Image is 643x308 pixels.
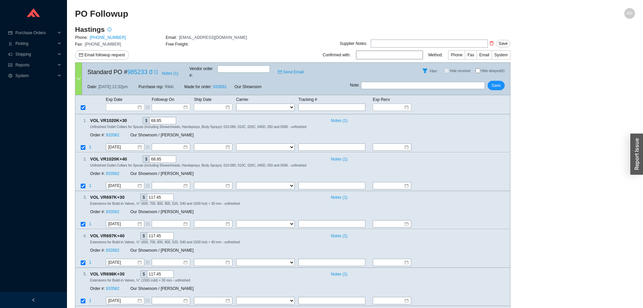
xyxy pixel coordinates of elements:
span: Made for order: [184,84,212,89]
div: $ [140,232,147,240]
span: Our Showroom / [PERSON_NAME] [130,286,194,291]
span: [EMAIL_ADDRESS][DOMAIN_NAME] [179,35,247,40]
span: delete [488,41,495,46]
span: Save [492,82,501,89]
div: 1 . [75,117,87,124]
span: Fax [468,53,474,57]
span: Phone [451,53,462,57]
h3: Hastings [75,25,105,34]
span: form [146,105,150,109]
h2: PO Followup [75,8,495,20]
span: mail [278,70,282,74]
span: export [154,70,158,74]
a: 933562 [106,171,119,176]
div: $ [143,156,149,163]
input: Hide received [444,68,449,73]
span: 1 [89,298,91,303]
div: Copy [126,194,130,201]
span: Email followup request [84,52,125,58]
span: Order #: [90,286,105,291]
span: 1 [89,222,91,227]
input: 9/4/2025 [108,182,137,189]
span: Notes ( 1 ) [331,233,347,239]
a: 933562 [106,286,119,291]
input: 9/4/2025 [108,297,137,304]
span: 1 [89,183,91,188]
div: 5 . [75,271,87,278]
a: 933562 [106,248,119,253]
span: Date: [87,83,97,90]
span: Our Showroom [234,83,262,90]
a: 933562 [106,133,119,138]
span: credit-card [8,31,13,35]
div: 2 . [75,156,87,163]
a: 933562 [213,84,226,89]
span: mail [79,53,83,58]
div: Confirmed with: Method: [323,50,510,60]
span: Followup On [152,97,174,102]
span: filter [420,68,430,73]
a: 985233 [127,69,147,75]
span: Carrier [236,97,248,102]
span: Free Freight: [166,42,189,47]
span: Email: [166,35,177,40]
div: Copy [128,117,133,124]
span: Notes ( 1 ) [331,194,347,201]
span: Hide delayed (6) [481,69,505,73]
div: $ [143,117,149,124]
span: Phone: [75,35,88,40]
div: Copy [126,270,130,278]
span: [DATE] 12:32pm [98,83,128,90]
button: info-circle [105,25,114,34]
span: VOL VR1020K+40 [90,156,133,163]
span: Filter [430,69,437,73]
span: Ship Date [194,97,212,102]
div: Copy [128,156,133,163]
span: VOL VR698K+30 [90,270,130,278]
span: Our Showroom / [PERSON_NAME] [130,133,194,138]
span: Tracking # [298,97,317,102]
div: $ [140,194,147,201]
span: Picking [15,38,56,49]
span: [PHONE_NUMBER] [85,42,121,47]
button: Save [488,81,505,90]
span: Notes ( 1 ) [331,271,347,278]
div: Supplier Notes: [340,40,367,47]
span: Extensions for Build-In Valves, ½" (1500 cold) + 30 mm - unfinished [90,279,190,282]
span: form [146,260,150,264]
button: Filter [420,65,430,76]
span: Exp Recv [373,97,390,102]
button: Notes (1) [328,232,348,237]
button: mailEmail followup request [75,50,129,60]
button: Notes (1) [328,270,348,275]
span: System [15,70,56,81]
span: down [76,76,81,81]
span: Reports [15,60,56,70]
a: 933562 [106,210,119,214]
span: Save [499,40,508,47]
span: Order #: [90,133,105,138]
button: Notes (1) [328,117,348,122]
span: Notes ( 1 ) [162,70,178,77]
button: Notes (1) [328,194,348,198]
span: Unfinished Outlet Collars for Spouts (including Showerheads, Handsprays, Body Sprays): 010-080, 0... [90,125,306,129]
span: 1 [89,260,91,265]
a: [PHONE_NUMBER] [90,35,126,40]
input: 9/4/2025 [108,144,137,151]
span: Standard PO # [87,67,147,77]
span: Extensions for Build-In Valves, ½" (600, 700, 800, 900, S20, S40 and 1500 hot) + 40 mm - unfinished [90,240,240,244]
button: Save [496,40,510,47]
span: info-circle [105,27,114,32]
span: Purchase rep: [139,83,164,90]
span: form [146,222,150,226]
span: Order #: [90,210,105,214]
span: Notes ( 1 ) [331,156,347,163]
div: 3 . [75,194,87,201]
span: fund [8,63,13,67]
span: Our Showroom / [PERSON_NAME] [130,171,194,176]
span: Our Showroom / [PERSON_NAME] [130,210,194,214]
span: Shipping [15,49,56,60]
span: left [31,298,35,302]
div: 4 . [75,233,87,239]
span: Rikki [165,83,173,90]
